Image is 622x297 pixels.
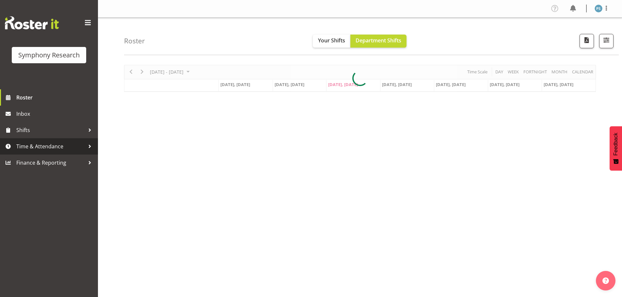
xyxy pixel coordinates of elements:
button: Your Shifts [313,35,350,48]
div: Symphony Research [18,50,80,60]
span: Feedback [613,133,619,156]
img: paul-s-stoneham1982.jpg [595,5,602,12]
button: Feedback - Show survey [610,126,622,171]
img: help-xxl-2.png [602,277,609,284]
button: Filter Shifts [599,34,614,48]
span: Department Shifts [356,37,401,44]
span: Shifts [16,125,85,135]
h4: Roster [124,37,145,45]
span: Finance & Reporting [16,158,85,168]
span: Roster [16,93,95,102]
button: Download a PDF of the roster according to the set date range. [580,34,594,48]
img: Rosterit website logo [5,16,59,29]
span: Inbox [16,109,95,119]
span: Your Shifts [318,37,345,44]
button: Department Shifts [350,35,407,48]
span: Time & Attendance [16,141,85,151]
